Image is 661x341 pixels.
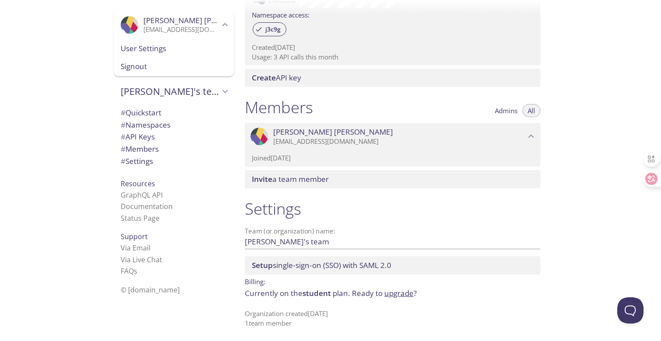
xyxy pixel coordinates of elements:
span: # [121,144,125,154]
span: © [DOMAIN_NAME] [121,285,180,295]
span: Quickstart [121,108,161,118]
div: Quickstart [114,107,234,119]
label: Team (or organization) name: [245,228,336,234]
div: Setup SSO [245,256,540,275]
span: Support [121,232,148,241]
span: student [303,288,331,298]
span: Settings [121,156,153,166]
a: Documentation [121,202,173,211]
div: Tian Zhou [114,10,234,39]
label: Namespace access: [252,8,310,21]
p: [EMAIL_ADDRESS][DOMAIN_NAME] [273,137,525,146]
span: Setup [252,260,273,270]
p: Organization created [DATE] 1 team member [245,309,540,328]
span: a team member [252,174,329,184]
span: Resources [121,179,155,188]
div: API Keys [114,131,234,143]
div: Invite a team member [245,170,540,188]
h1: Members [245,97,313,117]
div: Namespaces [114,119,234,131]
div: Create API Key [245,69,540,87]
button: All [522,104,540,117]
div: Signout [114,57,234,77]
span: # [121,108,125,118]
span: Invite [252,174,272,184]
span: # [121,132,125,142]
p: Joined [DATE] [252,153,533,163]
span: Create [252,73,276,83]
div: Tian's team [114,80,234,103]
span: s [134,266,137,276]
a: GraphQL API [121,190,163,200]
div: Tian Zhou [245,123,540,150]
h1: Settings [245,199,540,219]
a: Via Email [121,243,150,253]
span: # [121,156,125,166]
span: Signout [121,61,227,72]
span: User Settings [121,43,227,54]
a: Via Live Chat [121,255,162,264]
span: Ready to ? [352,288,417,298]
div: User Settings [114,39,234,58]
span: API Keys [121,132,155,142]
p: Created [DATE] [252,43,533,52]
span: Members [121,144,159,154]
div: Members [114,143,234,155]
div: Team Settings [114,155,234,167]
div: j3c9g [253,22,286,36]
a: Status Page [121,213,160,223]
span: # [121,120,125,130]
a: upgrade [384,288,414,298]
span: [PERSON_NAME] [PERSON_NAME] [273,127,393,137]
span: Namespaces [121,120,170,130]
span: single-sign-on (SSO) with SAML 2.0 [252,260,391,270]
iframe: Help Scout Beacon - Open [617,297,644,324]
span: j3c9g [260,25,286,33]
p: [EMAIL_ADDRESS][DOMAIN_NAME] [143,25,219,34]
a: FAQ [121,266,137,276]
span: API key [252,73,301,83]
p: Billing: [245,275,540,287]
span: [PERSON_NAME]'s team [121,85,219,97]
p: Usage: 3 API calls this month [252,52,533,62]
button: Admins [490,104,523,117]
p: Currently on the plan. [245,288,540,299]
span: [PERSON_NAME] [PERSON_NAME] [143,15,263,25]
